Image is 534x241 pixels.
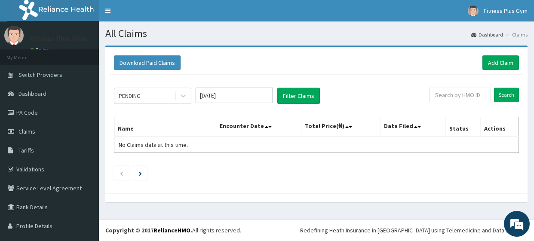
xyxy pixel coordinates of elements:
a: Next page [139,169,142,177]
button: Download Paid Claims [114,55,181,70]
span: Switch Providers [18,71,62,79]
a: Previous page [120,169,123,177]
th: Status [445,117,481,137]
th: Encounter Date [216,117,301,137]
div: Redefining Heath Insurance in [GEOGRAPHIC_DATA] using Telemedicine and Data Science! [300,226,528,235]
a: Online [30,47,51,53]
a: Dashboard [471,31,503,38]
img: User Image [4,26,24,45]
p: Fitness Plus Gym [30,35,86,43]
th: Date Filed [380,117,445,137]
input: Search [494,88,519,102]
button: Filter Claims [277,88,320,104]
li: Claims [504,31,528,38]
span: Claims [18,128,35,135]
input: Search by HMO ID [430,88,491,102]
div: PENDING [119,92,141,100]
th: Actions [481,117,519,137]
span: Tariffs [18,146,34,154]
span: Dashboard [18,90,46,98]
th: Total Price(₦) [301,117,381,137]
img: User Image [468,6,479,16]
a: Add Claim [482,55,519,70]
th: Name [114,117,216,137]
h1: All Claims [105,28,528,39]
span: Fitness Plus Gym [484,7,528,15]
footer: All rights reserved. [99,219,534,241]
a: RelianceHMO [153,226,190,234]
span: No Claims data at this time. [119,141,188,149]
input: Select Month and Year [196,88,273,103]
strong: Copyright © 2017 . [105,226,192,234]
